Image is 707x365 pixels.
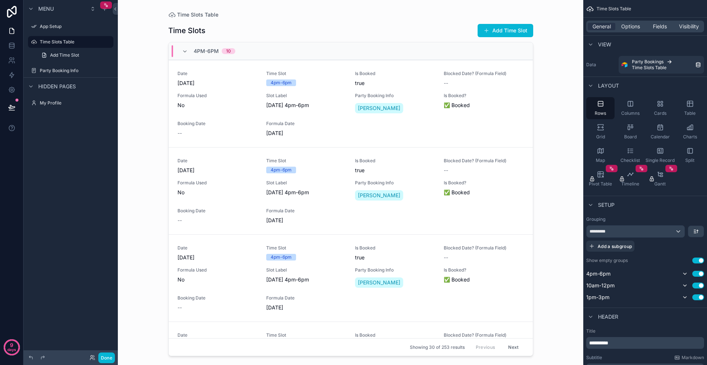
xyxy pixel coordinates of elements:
button: Columns [616,97,644,119]
a: Time Slots Table [28,36,113,48]
button: Grid [586,121,615,143]
button: Timeline [616,168,644,190]
span: Map [596,157,605,163]
a: App Setup [28,21,113,32]
span: Calendar [651,134,670,140]
button: Rows [586,97,615,119]
label: Time Slots Table [40,39,109,45]
label: Grouping [586,216,605,222]
span: Time Slots Table [597,6,631,12]
button: Checklist [616,144,644,166]
span: Options [621,23,640,30]
span: Pivot Table [589,181,612,187]
span: Add Time Slot [50,52,79,58]
label: Data [586,62,616,68]
a: Party Booking Info [28,65,113,77]
span: 1pm-3pm [586,294,609,301]
span: Table [684,110,696,116]
button: Split [676,144,704,166]
label: Show empty groups [586,258,628,263]
span: Columns [621,110,640,116]
button: Calendar [646,121,674,143]
button: Cards [646,97,674,119]
img: Airtable Logo [622,62,627,68]
label: Title [586,328,704,334]
button: Board [616,121,644,143]
button: Pivot Table [586,168,615,190]
button: Table [676,97,704,119]
button: Single Record [646,144,674,166]
a: Add Time Slot [37,49,113,61]
button: Map [586,144,615,166]
span: Visibility [679,23,699,30]
button: Gantt [646,168,674,190]
button: Next [503,341,524,353]
span: General [592,23,611,30]
span: Fields [653,23,667,30]
span: Cards [654,110,666,116]
span: 4pm-6pm [586,270,611,277]
span: Party Bookings [632,59,664,65]
label: My Profile [40,100,112,106]
span: 10am-12pm [586,282,615,289]
span: Single Record [646,157,675,163]
span: Menu [38,5,54,13]
span: Split [685,157,694,163]
span: Checklist [620,157,640,163]
span: 4pm-6pm [194,47,219,55]
button: Done [98,352,115,363]
span: Time Slots Table [632,65,666,71]
button: Add a subgroup [586,241,634,252]
p: 9 [10,341,13,349]
span: Layout [598,82,619,89]
span: Grid [596,134,605,140]
span: Hidden pages [38,83,76,90]
span: Header [598,313,618,320]
span: Gantt [654,181,666,187]
a: My Profile [28,97,113,109]
span: View [598,41,611,48]
span: Timeline [621,181,639,187]
label: Party Booking Info [40,68,112,74]
label: App Setup [40,24,112,29]
div: scrollable content [586,337,704,349]
span: Rows [595,110,606,116]
p: days [7,344,16,355]
a: Party BookingsTime Slots Table [619,56,704,74]
div: 10 [226,48,231,54]
span: Setup [598,201,615,209]
span: Charts [683,134,697,140]
span: Board [624,134,637,140]
button: Charts [676,121,704,143]
span: Showing 30 of 253 results [410,344,465,350]
span: Add a subgroup [598,244,632,249]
